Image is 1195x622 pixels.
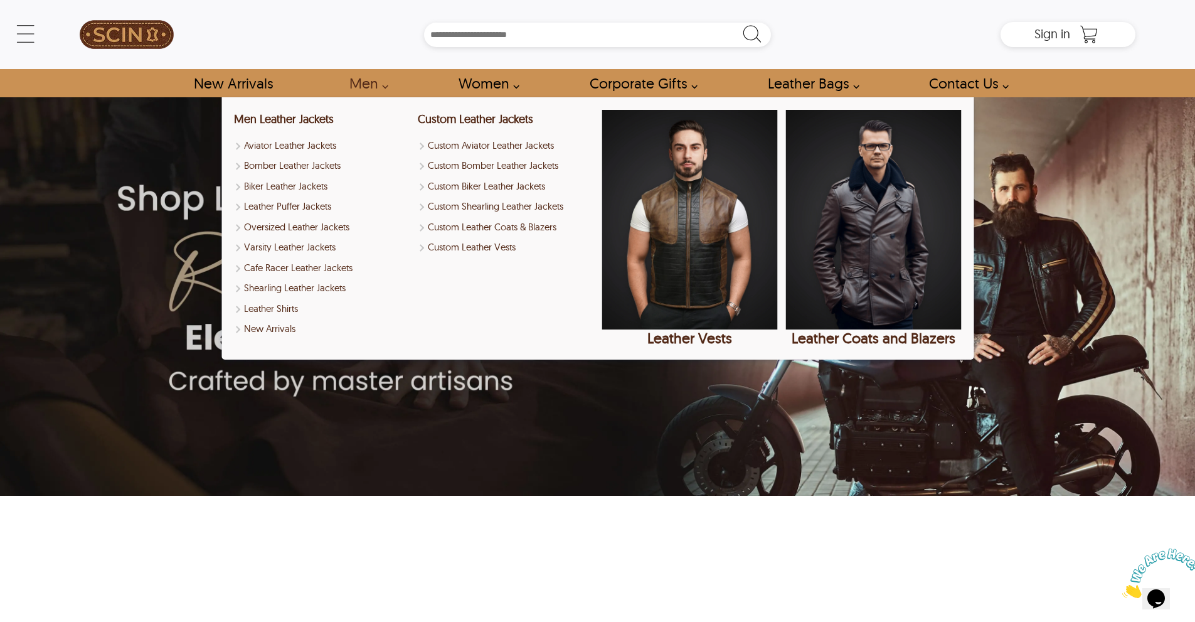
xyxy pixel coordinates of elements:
[418,112,533,126] a: Custom Leather Jackets
[915,69,1016,97] a: contact-us
[234,220,410,235] a: Shop Oversized Leather Jackets
[234,302,410,316] a: Shop Leather Shirts
[418,139,593,153] a: Custom Aviator Leather Jackets
[418,220,593,235] a: Shop Custom Leather Coats & Blazers
[234,159,410,173] a: Shop Men Bomber Leather Jackets
[444,69,526,97] a: Shop Women Leather Jackets
[234,139,410,153] a: Shop Men Aviator Leather Jackets
[234,180,410,194] a: Shop Men Biker Leather Jackets
[234,112,334,126] a: Shop Men Leather Jackets
[1034,30,1070,40] a: Sign in
[602,110,777,330] img: Leather Vests
[785,330,961,347] div: Leather Coats and Blazers
[785,110,961,330] img: Leather Coats and Blazers
[80,6,174,63] img: SCIN
[575,69,704,97] a: Shop Leather Corporate Gifts
[5,5,83,55] img: Chat attention grabber
[234,200,410,214] a: Shop Leather Puffer Jackets
[234,261,410,276] a: Shop Men Cafe Racer Leather Jackets
[335,69,395,97] a: shop men's leather jackets
[418,159,593,173] a: Shop Custom Bomber Leather Jackets
[418,200,593,214] a: Shop Custom Shearling Leather Jackets
[602,110,777,347] a: Leather Vests
[753,69,866,97] a: Shop Leather Bags
[418,240,593,255] a: Shop Custom Leather Vests
[234,240,410,255] a: Shop Varsity Leather Jackets
[1034,26,1070,41] span: Sign in
[60,6,194,63] a: SCIN
[418,180,593,194] a: Shop Custom Biker Leather Jackets
[1117,544,1195,603] iframe: chat widget
[785,110,961,347] a: Leather Coats and Blazers
[234,322,410,336] a: Shop New Arrivals
[179,69,287,97] a: Shop New Arrivals
[602,330,777,347] div: Leather Vests
[1076,25,1102,44] a: Shopping Cart
[234,281,410,296] a: Shop Men Shearling Leather Jackets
